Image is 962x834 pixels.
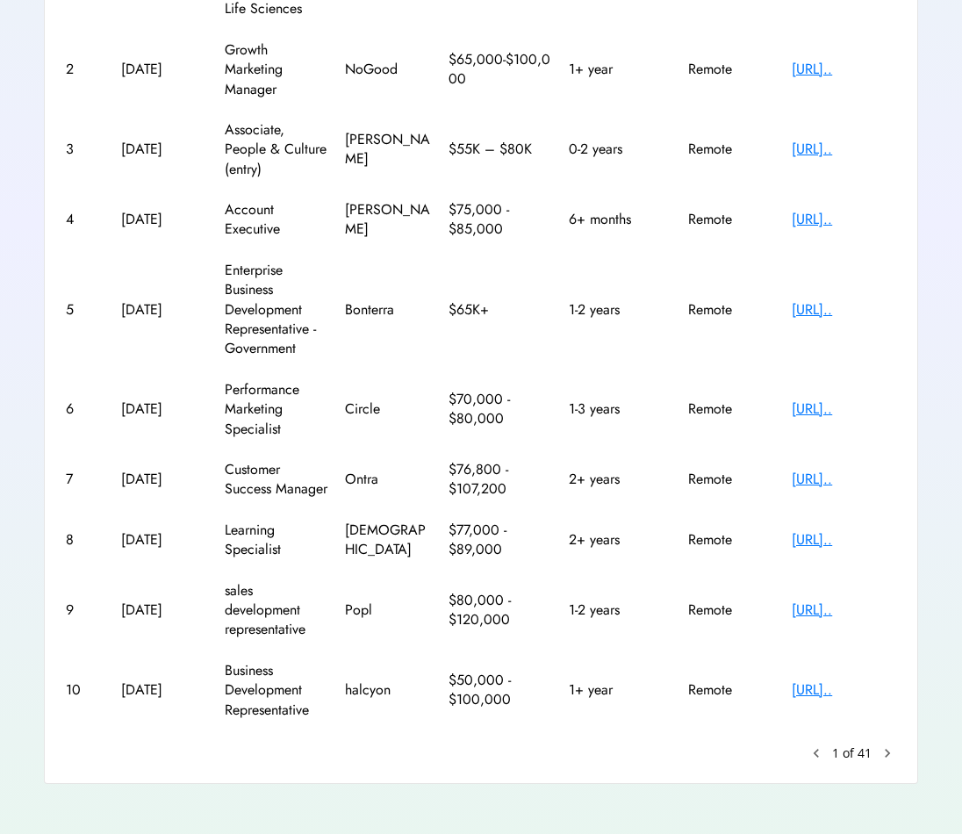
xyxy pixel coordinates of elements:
button: chevron_right [879,744,896,762]
div: Popl [345,600,433,620]
div: $75,000 - $85,000 [449,200,553,240]
div: Learning Specialist [225,521,329,560]
div: $65K+ [449,300,553,320]
div: [URL].. [792,210,896,229]
div: Performance Marketing Specialist [225,380,329,439]
div: [DATE] [121,300,209,320]
div: $80,000 - $120,000 [449,591,553,630]
div: [URL].. [792,600,896,620]
div: [DATE] [121,680,209,700]
div: 2+ years [569,530,673,550]
div: 10 [66,680,105,700]
div: 5 [66,300,105,320]
div: [DATE] [121,530,209,550]
div: 0-2 years [569,140,673,159]
div: [DATE] [121,399,209,419]
div: 3 [66,140,105,159]
div: [URL].. [792,470,896,489]
div: Bonterra [345,300,433,320]
div: Account Executive [225,200,329,240]
div: [URL].. [792,60,896,79]
div: Remote [688,530,776,550]
div: 1 of 41 [832,744,872,762]
div: NoGood [345,60,433,79]
div: [DATE] [121,470,209,489]
div: $77,000 - $89,000 [449,521,553,560]
div: Enterprise Business Development Representative - Government [225,261,329,359]
div: [DATE] [121,600,209,620]
div: [DEMOGRAPHIC_DATA] [345,521,433,560]
div: 1-2 years [569,300,673,320]
div: [DATE] [121,60,209,79]
div: 4 [66,210,105,229]
div: 9 [66,600,105,620]
div: 2+ years [569,470,673,489]
div: Remote [688,210,776,229]
div: [URL].. [792,399,896,419]
div: 6 [66,399,105,419]
div: $50,000 - $100,000 [449,671,553,710]
div: $55K – $80K [449,140,553,159]
div: 8 [66,530,105,550]
div: [URL].. [792,300,896,320]
div: 6+ months [569,210,673,229]
div: $76,800 - $107,200 [449,460,553,500]
div: Remote [688,470,776,489]
div: Associate, People & Culture (entry) [225,120,329,179]
div: Remote [688,300,776,320]
div: $70,000 - $80,000 [449,390,553,429]
div: Remote [688,680,776,700]
div: sales development representative [225,581,329,640]
div: [DATE] [121,140,209,159]
div: 7 [66,470,105,489]
button: keyboard_arrow_left [808,744,825,762]
div: Ontra [345,470,433,489]
div: Circle [345,399,433,419]
div: Business Development Representative [225,661,329,720]
div: Customer Success Manager [225,460,329,500]
div: [URL].. [792,530,896,550]
div: Remote [688,600,776,620]
div: [PERSON_NAME] [345,130,433,169]
div: Remote [688,399,776,419]
div: Remote [688,60,776,79]
div: 1+ year [569,60,673,79]
div: [DATE] [121,210,209,229]
div: 1+ year [569,680,673,700]
div: [URL].. [792,140,896,159]
div: halcyon [345,680,433,700]
div: [URL].. [792,680,896,700]
div: Remote [688,140,776,159]
div: 1-2 years [569,600,673,620]
div: Growth Marketing Manager [225,40,329,99]
div: 2 [66,60,105,79]
div: [PERSON_NAME] [345,200,433,240]
div: 1-3 years [569,399,673,419]
div: $65,000-$100,000 [449,50,553,90]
